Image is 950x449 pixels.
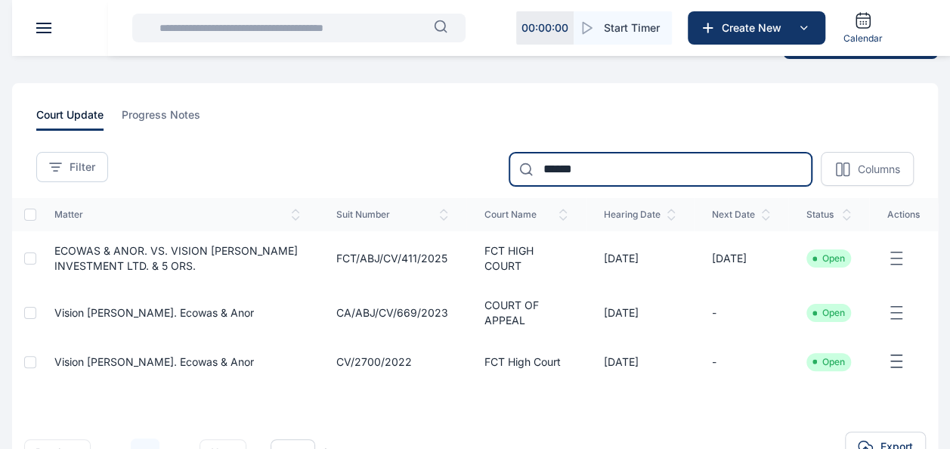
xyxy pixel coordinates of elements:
span: Start Timer [604,20,660,36]
a: Vision [PERSON_NAME]. Ecowas & Anor [54,355,254,368]
li: Open [812,307,845,319]
td: CA/ABJ/CV/669/2023 [318,286,466,340]
td: FCT/ABJ/CV/411/2025 [318,231,466,286]
td: - [694,340,788,383]
a: court update [36,107,122,131]
span: next date [712,209,770,221]
td: COURT OF APPEAL [466,286,586,340]
td: FCT HIGH COURT [466,231,586,286]
td: - [694,286,788,340]
span: progress notes [122,107,200,131]
td: [DATE] [586,231,694,286]
button: Columns [821,152,914,186]
a: progress notes [122,107,218,131]
button: Filter [36,152,108,182]
td: [DATE] [586,286,694,340]
span: court name [484,209,568,221]
span: status [806,209,851,221]
span: hearing date [604,209,676,221]
a: Calendar [837,5,889,51]
span: actions [887,209,920,221]
span: Calendar [843,33,883,45]
td: CV/2700/2022 [318,340,466,383]
p: Columns [857,162,899,177]
span: matter [54,209,300,221]
td: [DATE] [586,340,694,383]
a: ECOWAS & ANOR. VS. VISION [PERSON_NAME] INVESTMENT LTD. & 5 ORS. [54,244,298,272]
span: court update [36,107,104,131]
td: FCT High Court [466,340,586,383]
li: Open [812,252,845,265]
button: Create New [688,11,825,45]
span: Create New [716,20,794,36]
span: suit number [336,209,448,221]
li: Open [812,356,845,368]
button: Start Timer [574,11,672,45]
a: Vision [PERSON_NAME]. Ecowas & Anor [54,306,254,319]
span: Filter [70,159,95,175]
p: 00 : 00 : 00 [521,20,568,36]
td: [DATE] [694,231,788,286]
